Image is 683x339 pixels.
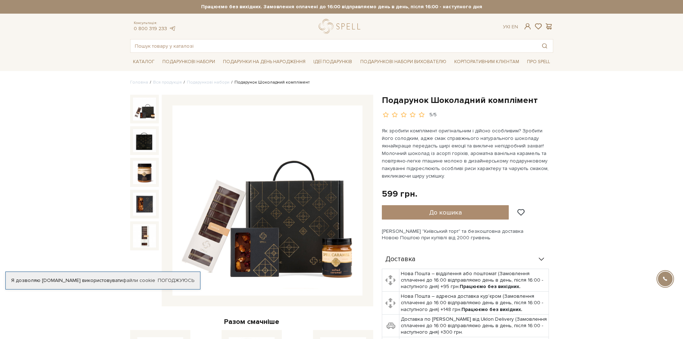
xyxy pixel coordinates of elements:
a: Корпоративним клієнтам [451,56,522,68]
span: До кошика [429,208,462,216]
a: Подарунки на День народження [220,56,308,67]
div: [PERSON_NAME] "Київський торт" та безкоштовна доставка Новою Поштою при купівлі від 2000 гривень [382,228,553,241]
img: Подарунок Шоколадний комплімент [133,98,156,121]
img: Подарунок Шоколадний комплімент [133,193,156,216]
a: Вся продукція [153,80,182,85]
p: Як зробити комплімент оригінальним і дійсно особливим? Зробити його солодким, адже смак справжньо... [382,127,550,180]
td: Доставка по [PERSON_NAME] від Uklon Delivery (Замовлення сплаченні до 16:00 відправляємо день в д... [399,314,549,337]
img: Подарунок Шоколадний комплімент [133,129,156,152]
a: Подарункові набори вихователю [357,56,449,68]
img: Подарунок Шоколадний комплімент [172,105,362,296]
input: Пошук товару у каталозі [131,39,536,52]
a: Погоджуюсь [158,277,194,284]
span: | [509,24,510,30]
div: Разом смачніше [130,317,373,326]
span: Доставка [385,256,416,263]
div: 5/5 [430,112,437,118]
h1: Подарунок Шоколадний комплімент [382,95,553,106]
b: Працюємо без вихідних. [461,306,522,312]
div: 599 грн. [382,188,417,199]
a: Подарункові набори [160,56,218,67]
div: Ук [503,24,518,30]
img: Подарунок Шоколадний комплімент [133,224,156,247]
a: En [512,24,518,30]
a: logo [319,19,364,34]
div: Я дозволяю [DOMAIN_NAME] використовувати [6,277,200,284]
img: Подарунок Шоколадний комплімент [133,161,156,184]
a: Подарункові набори [187,80,229,85]
a: 0 800 319 233 [134,25,167,32]
a: telegram [169,25,176,32]
a: файли cookie [123,277,155,283]
a: Каталог [130,56,157,67]
a: Ідеї подарунків [310,56,355,67]
strong: Працюємо без вихідних. Замовлення оплачені до 16:00 відправляємо день в день, після 16:00 - насту... [130,4,553,10]
td: Нова Пошта – відділення або поштомат (Замовлення сплаченні до 16:00 відправляємо день в день, піс... [399,269,549,292]
b: Працюємо без вихідних. [460,283,521,289]
a: Про Spell [524,56,553,67]
li: Подарунок Шоколадний комплімент [229,79,310,86]
span: Консультація: [134,21,176,25]
a: Головна [130,80,148,85]
td: Нова Пошта – адресна доставка кур'єром (Замовлення сплаченні до 16:00 відправляємо день в день, п... [399,292,549,315]
button: До кошика [382,205,509,220]
button: Пошук товару у каталозі [536,39,553,52]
